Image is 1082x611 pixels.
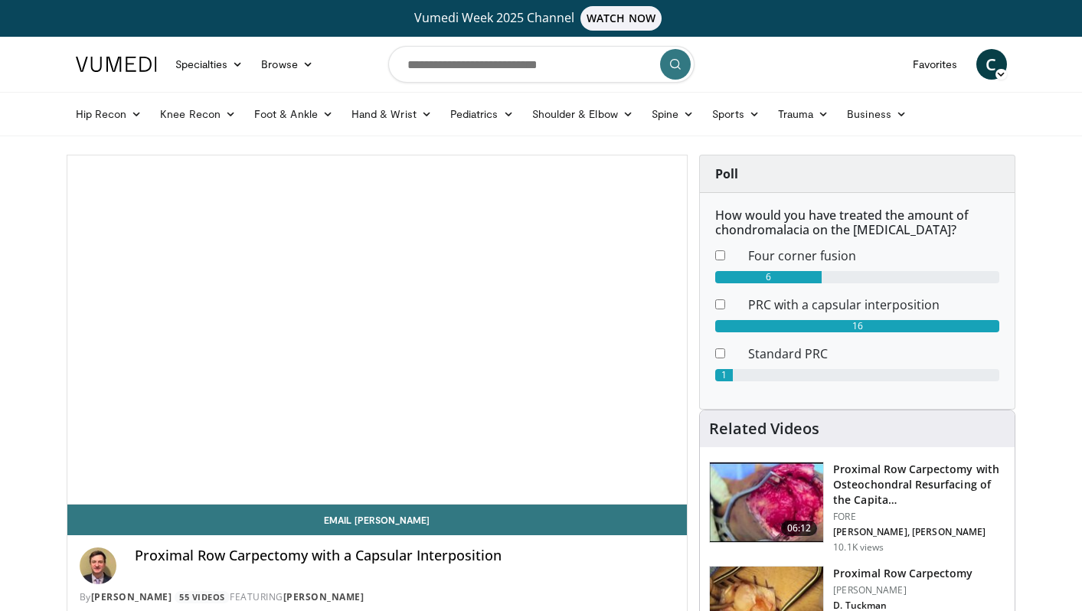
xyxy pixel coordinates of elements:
input: Search topics, interventions [388,46,695,83]
dd: Standard PRC [737,345,1011,363]
a: Sports [703,99,769,129]
a: Browse [252,49,322,80]
a: Knee Recon [151,99,245,129]
dd: PRC with a capsular interposition [737,296,1011,314]
a: Favorites [904,49,967,80]
a: Vumedi Week 2025 ChannelWATCH NOW [78,6,1005,31]
div: 16 [715,320,999,332]
a: Specialties [166,49,253,80]
video-js: Video Player [67,155,688,505]
a: C [976,49,1007,80]
a: Spine [642,99,703,129]
a: [PERSON_NAME] [91,590,172,603]
a: Pediatrics [441,99,523,129]
p: [PERSON_NAME], [PERSON_NAME] [833,526,1005,538]
a: Trauma [769,99,838,129]
h3: Proximal Row Carpectomy [833,566,972,581]
span: WATCH NOW [580,6,662,31]
h3: Proximal Row Carpectomy with Osteochondral Resurfacing of the Capita… [833,462,1005,508]
img: 82d4da26-0617-4612-b05a-f6acf33bcfba.150x105_q85_crop-smart_upscale.jpg [710,462,823,542]
span: 06:12 [781,521,818,536]
a: Shoulder & Elbow [523,99,642,129]
p: 10.1K views [833,541,884,554]
a: Foot & Ankle [245,99,342,129]
a: Business [838,99,916,129]
img: Avatar [80,547,116,584]
a: 06:12 Proximal Row Carpectomy with Osteochondral Resurfacing of the Capita… FORE [PERSON_NAME], [... [709,462,1005,554]
a: Hip Recon [67,99,152,129]
strong: Poll [715,165,738,182]
h4: Related Videos [709,420,819,438]
p: FORE [833,511,1005,523]
a: 55 Videos [175,591,230,604]
h4: Proximal Row Carpectomy with a Capsular Interposition [135,547,675,564]
p: [PERSON_NAME] [833,584,972,596]
div: 6 [715,271,822,283]
div: 1 [715,369,733,381]
dd: Four corner fusion [737,247,1011,265]
div: By FEATURING [80,590,675,604]
a: [PERSON_NAME] [283,590,364,603]
img: VuMedi Logo [76,57,157,72]
a: Email [PERSON_NAME] [67,505,688,535]
h6: How would you have treated the amount of chondromalacia on the [MEDICAL_DATA]? [715,208,999,237]
a: Hand & Wrist [342,99,441,129]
